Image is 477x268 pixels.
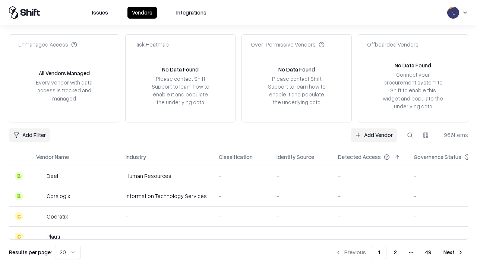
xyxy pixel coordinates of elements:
[338,213,402,220] div: -
[277,213,326,220] div: -
[36,213,44,220] img: Operatix
[15,172,23,180] div: B
[414,153,461,161] div: Governance Status
[251,41,325,48] div: Over-Permissive Vendors
[33,79,95,102] div: Every vendor with data access is tracked and managed
[439,246,468,259] button: Next
[47,233,60,240] div: Plauti
[36,192,44,200] img: Coralogix
[338,233,402,240] div: -
[382,71,444,110] div: Connect your procurement system to Shift to enable this widget and populate the underlying data
[277,233,326,240] div: -
[126,153,146,161] div: Industry
[149,75,211,106] div: Please contact Shift Support to learn how to enable it and populate the underlying data
[47,172,58,180] div: Deel
[47,213,68,220] div: Operatix
[47,192,70,200] div: Coralogix
[338,192,402,200] div: -
[395,61,431,69] div: No Data Found
[277,192,326,200] div: -
[277,172,326,180] div: -
[88,7,113,19] button: Issues
[219,153,253,161] div: Classification
[15,233,23,240] div: C
[338,153,381,161] div: Detected Access
[219,172,265,180] div: -
[36,153,69,161] div: Vendor Name
[18,41,77,48] div: Unmanaged Access
[36,233,44,240] img: Plauti
[372,246,386,259] button: 1
[15,192,23,200] div: B
[219,192,265,200] div: -
[9,248,52,256] p: Results per page:
[127,7,157,19] button: Vendors
[36,172,44,180] img: Deel
[367,41,418,48] div: Offboarded Vendors
[419,246,437,259] button: 49
[351,128,397,142] a: Add Vendor
[338,172,402,180] div: -
[135,41,169,48] div: Risk Heatmap
[162,66,199,73] div: No Data Found
[388,246,403,259] button: 2
[9,128,50,142] button: Add Filter
[278,66,315,73] div: No Data Found
[15,213,23,220] div: C
[219,213,265,220] div: -
[126,213,207,220] div: -
[219,233,265,240] div: -
[277,153,314,161] div: Identity Source
[126,192,207,200] div: Information Technology Services
[172,7,211,19] button: Integrations
[266,75,328,106] div: Please contact Shift Support to learn how to enable it and populate the underlying data
[438,131,468,139] div: 966 items
[39,69,90,77] div: All Vendors Managed
[126,172,207,180] div: Human Resources
[331,246,468,259] nav: pagination
[126,233,207,240] div: -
